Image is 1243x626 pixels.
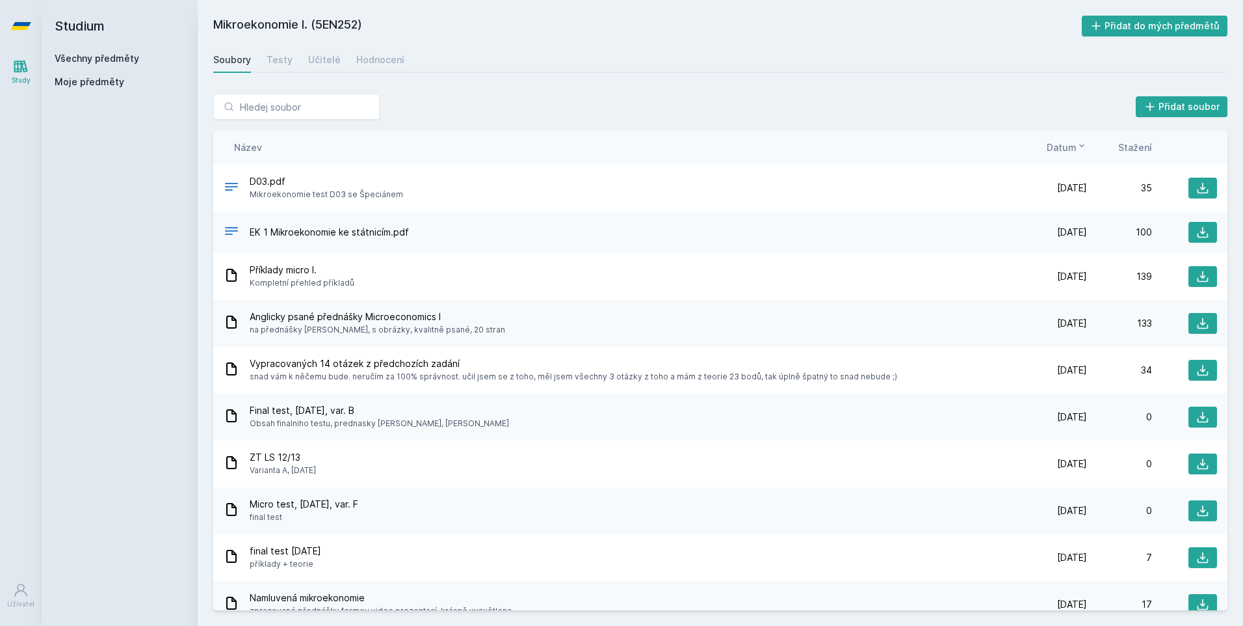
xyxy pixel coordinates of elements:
[250,404,509,417] span: Final test, [DATE], var. B
[12,75,31,85] div: Study
[250,417,509,430] span: Obsah finalniho testu, prednasky [PERSON_NAME], [PERSON_NAME]
[250,323,505,336] span: na přednášky [PERSON_NAME], s obrázky, kvalitně psané, 20 stran
[250,451,316,464] span: ZT LS 12/13
[1087,226,1152,239] div: 100
[1057,411,1087,424] span: [DATE]
[1087,504,1152,517] div: 0
[250,370,897,383] span: snad vám k něčemu bude. neručím za 100% správnost. učil jsem se z toho, měl jsem všechny 3 otázky...
[3,576,39,616] a: Uživatel
[1087,317,1152,330] div: 133
[356,53,404,66] div: Hodnocení
[267,47,293,73] a: Testy
[1057,226,1087,239] span: [DATE]
[224,179,239,198] div: PDF
[250,545,321,558] span: final test [DATE]
[250,226,409,239] span: EK 1 Mikroekonomie ke státnicím.pdf
[250,464,316,477] span: Varianta A, [DATE]
[1087,364,1152,377] div: 34
[250,310,505,323] span: Anglicky psané přednášky Microeconomics I
[250,277,354,290] span: Kompletní přehled příkladů
[250,498,358,511] span: Micro test, [DATE], var. F
[213,47,251,73] a: Soubory
[1087,411,1152,424] div: 0
[234,141,262,154] button: Název
[1057,598,1087,611] span: [DATE]
[1082,16,1228,36] button: Přidat do mých předmětů
[1057,364,1087,377] span: [DATE]
[250,175,403,188] span: D03.pdf
[1087,270,1152,283] div: 139
[3,52,39,92] a: Study
[308,47,341,73] a: Učitelé
[1136,96,1228,117] button: Přidat soubor
[1057,457,1087,470] span: [DATE]
[250,558,321,571] span: příklady + teorie
[1057,504,1087,517] span: [DATE]
[213,94,380,120] input: Hledej soubor
[250,592,512,605] span: Namluvená mikroekonomie
[250,357,897,370] span: Vypracovaných 14 otázek z předchozích zadání
[1057,270,1087,283] span: [DATE]
[308,53,341,66] div: Učitelé
[1057,551,1087,564] span: [DATE]
[250,605,512,618] span: zpracované přednášky formou video prezentací, krásně vysvětleno
[1057,182,1087,195] span: [DATE]
[1047,141,1087,154] button: Datum
[1047,141,1077,154] span: Datum
[1057,317,1087,330] span: [DATE]
[250,511,358,524] span: final test
[250,264,354,277] span: Příklady micro I.
[250,188,403,201] span: Mikroekonomie test D03 se Špeciánem
[224,223,239,242] div: PDF
[1087,457,1152,470] div: 0
[267,53,293,66] div: Testy
[213,16,1082,36] h2: Mikroekonomie I. (5EN252)
[1118,141,1152,154] button: Stažení
[1087,551,1152,564] div: 7
[55,53,139,64] a: Všechny předměty
[7,599,34,609] div: Uživatel
[1087,182,1152,195] div: 35
[1087,598,1152,611] div: 17
[356,47,404,73] a: Hodnocení
[213,53,251,66] div: Soubory
[55,75,124,88] span: Moje předměty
